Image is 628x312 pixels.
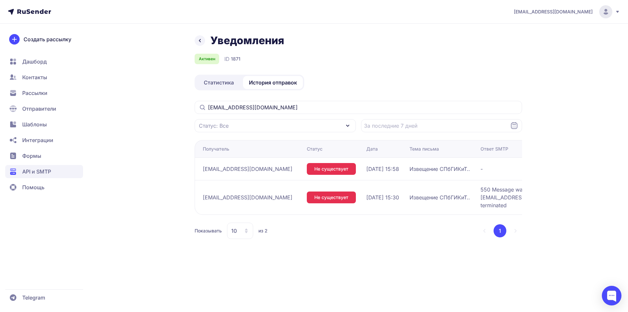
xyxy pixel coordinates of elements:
[22,294,45,302] span: Telegram
[494,224,506,237] button: 1
[22,136,53,144] span: Интеграции
[366,146,378,152] div: Дата
[361,119,522,132] input: Datepicker input
[243,76,303,89] a: История отправок
[5,291,83,304] a: Telegram
[224,55,240,63] div: ID
[258,228,268,234] span: из 2
[203,146,229,152] div: Получатель
[410,193,470,201] span: Извещение СПбГИКиТ..
[480,146,508,152] div: Ответ SMTP
[22,168,51,175] span: API и SMTP
[204,79,234,86] span: Статистика
[249,79,297,86] span: История отправок
[22,152,41,160] span: Формы
[196,76,242,89] a: Статистика
[199,56,215,62] span: Активен
[195,228,222,234] span: Показывать
[231,227,237,235] span: 10
[22,120,47,128] span: Шаблоны
[22,183,44,191] span: Помощь
[22,73,47,81] span: Контакты
[314,166,348,172] span: Не существует
[24,35,71,43] span: Создать рассылку
[231,56,240,62] span: 1871
[514,9,593,15] span: [EMAIL_ADDRESS][DOMAIN_NAME]
[314,194,348,201] span: Не существует
[366,193,399,201] span: [DATE] 15:30
[410,165,470,173] span: Извещение СПбГИКиТ..
[203,165,292,173] span: [EMAIL_ADDRESS][DOMAIN_NAME]
[210,34,284,47] h1: Уведомления
[410,146,439,152] div: Тема письма
[22,58,47,65] span: Дашборд
[199,122,229,130] span: Статус: Все
[22,89,47,97] span: Рассылки
[366,165,399,173] span: [DATE] 15:58
[195,101,522,114] input: Поиск
[203,193,292,201] span: [EMAIL_ADDRESS][DOMAIN_NAME]
[307,146,323,152] div: Статус
[22,105,56,113] span: Отправители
